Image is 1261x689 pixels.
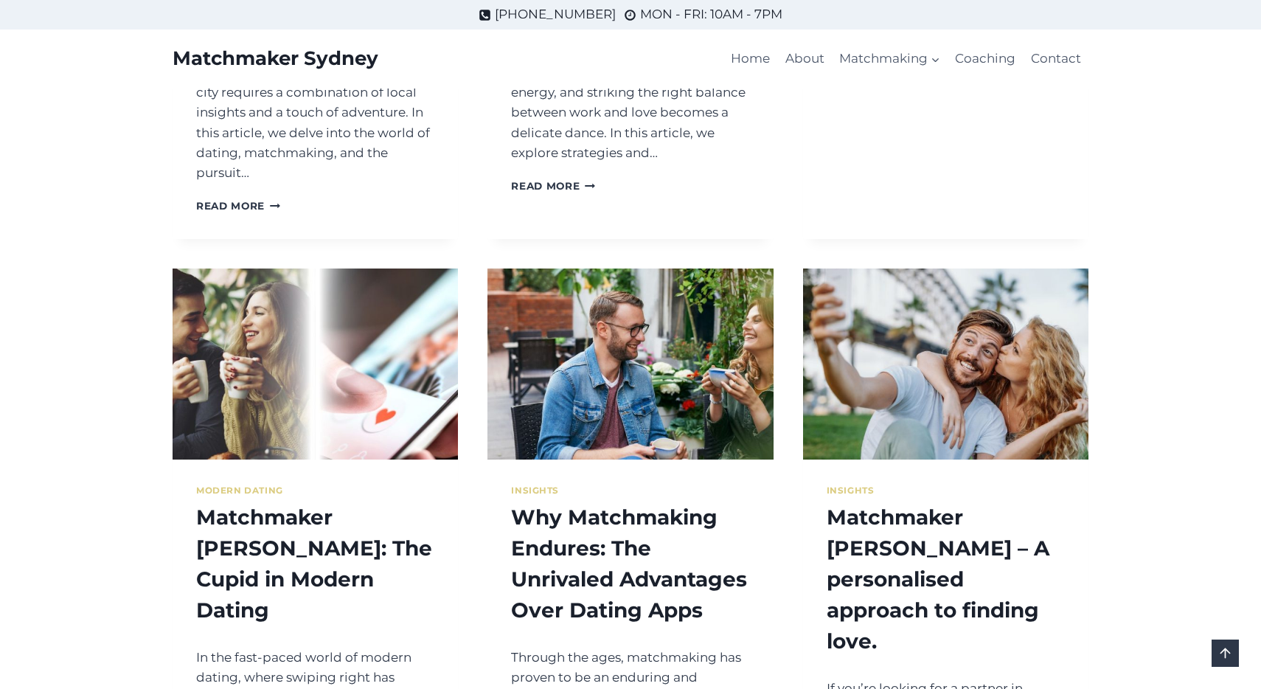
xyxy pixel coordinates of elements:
img: Young couple taking a selfie in front of Harbour Bridge [803,269,1088,459]
a: Contact [1024,41,1088,77]
nav: Primary Navigation [723,41,1088,77]
a: Read More [196,200,280,212]
img: happy couple vs online dating [173,269,458,459]
a: Coaching [948,41,1023,77]
a: Insights [511,485,559,496]
a: [PHONE_NUMBER] [479,4,616,24]
img: Couple on a coffee date [487,269,773,459]
a: Matchmaker Sydney [173,47,378,70]
a: Why Matchmaking Endures: The Unrivaled Advantages Over Dating Apps [511,505,747,623]
a: Read More [511,180,595,192]
a: Scroll to top [1212,640,1239,667]
a: Home [723,41,777,77]
a: Matchmaker [PERSON_NAME]: The Cupid in Modern Dating [196,505,432,623]
a: About [778,41,832,77]
a: Matchmaker [PERSON_NAME] – A personalised approach to finding love. [827,505,1049,654]
button: Child menu of Matchmaking [832,41,948,77]
a: Insights [827,485,875,496]
span: [PHONE_NUMBER] [495,4,616,24]
span: MON - FRI: 10AM - 7PM [640,4,782,24]
a: Modern Dating [196,485,283,496]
